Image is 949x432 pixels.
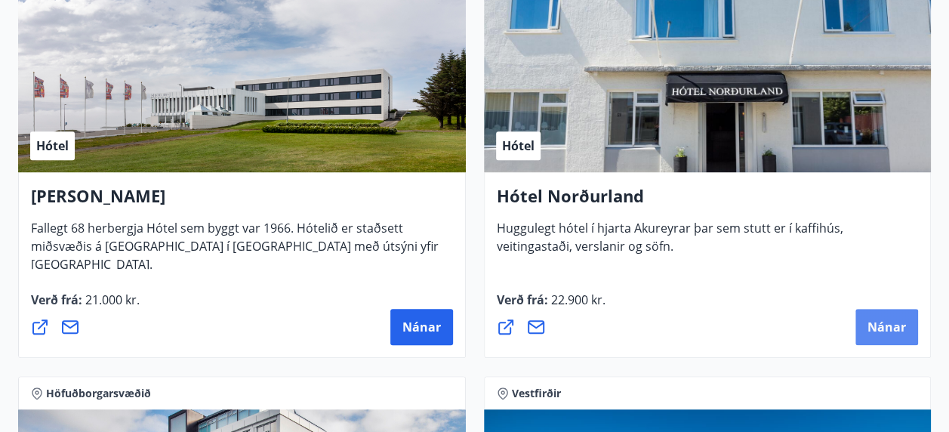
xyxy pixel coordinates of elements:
[502,137,535,154] span: Hótel
[855,309,918,345] button: Nánar
[36,137,69,154] span: Hótel
[46,386,151,401] span: Höfuðborgarsvæðið
[31,184,453,219] h4: [PERSON_NAME]
[390,309,453,345] button: Nánar
[82,292,140,308] span: 21.000 kr.
[548,292,605,308] span: 22.900 kr.
[497,184,919,219] h4: Hótel Norðurland
[497,220,843,267] span: Huggulegt hótel í hjarta Akureyrar þar sem stutt er í kaffihús, veitingastaði, verslanir og söfn.
[31,292,140,320] span: Verð frá :
[867,319,906,335] span: Nánar
[31,220,439,285] span: Fallegt 68 herbergja Hótel sem byggt var 1966. Hótelið er staðsett miðsvæðis á [GEOGRAPHIC_DATA] ...
[402,319,441,335] span: Nánar
[497,292,605,320] span: Verð frá :
[512,386,561,401] span: Vestfirðir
